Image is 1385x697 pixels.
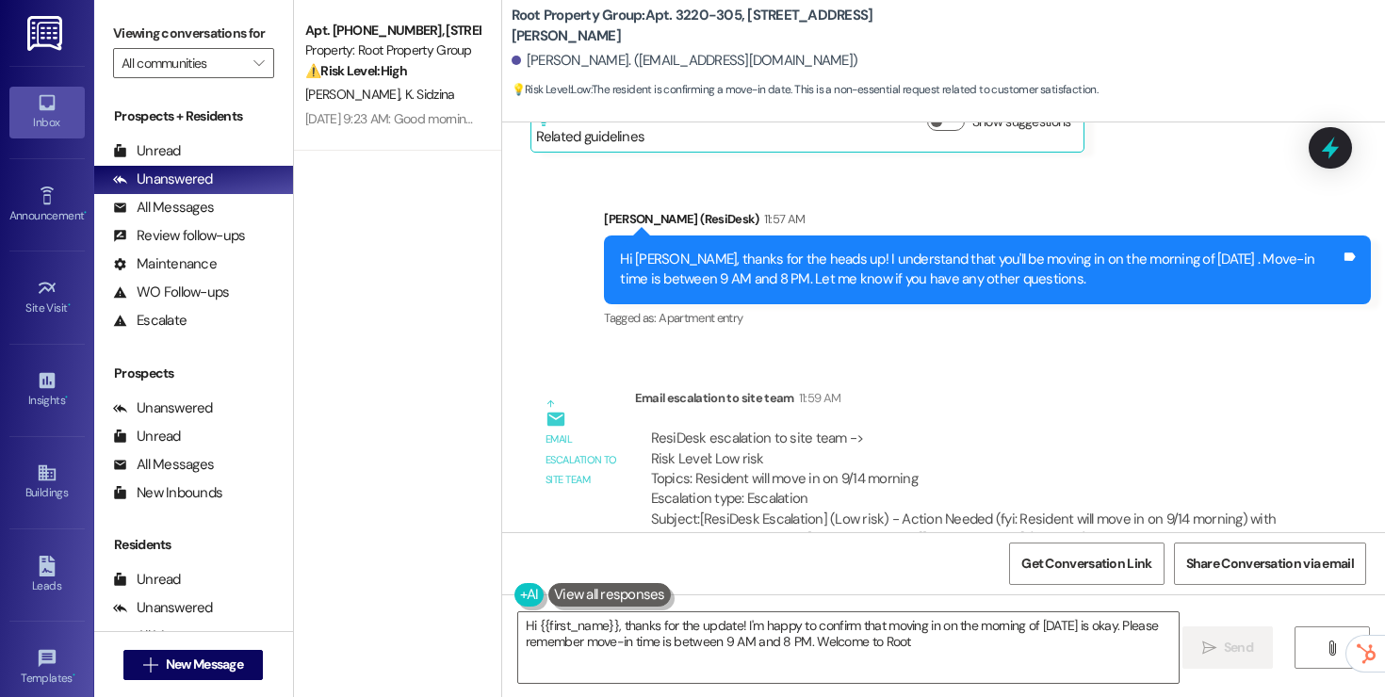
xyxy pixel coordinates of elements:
[620,250,1341,290] div: Hi [PERSON_NAME], thanks for the heads up! I understand that you'll be moving in on the morning o...
[143,657,157,673] i: 
[94,535,293,555] div: Residents
[113,427,181,446] div: Unread
[1174,543,1366,585] button: Share Conversation via email
[512,6,888,46] b: Root Property Group: Apt. 3220-305, [STREET_ADDRESS][PERSON_NAME]
[27,16,66,51] img: ResiDesk Logo
[518,612,1179,683] textarea: Hi {{first_name}}, thanks for the update! I'm happy to confirm that moving in on the morning of [...
[512,51,858,71] div: [PERSON_NAME]. ([EMAIL_ADDRESS][DOMAIN_NAME])
[604,304,1371,332] div: Tagged as:
[1186,554,1354,574] span: Share Conversation via email
[113,626,214,646] div: All Messages
[1009,543,1164,585] button: Get Conversation Link
[113,19,274,48] label: Viewing conversations for
[113,170,213,189] div: Unanswered
[536,112,645,147] div: Related guidelines
[1224,638,1253,657] span: Send
[113,283,229,302] div: WO Follow-ups
[253,56,264,71] i: 
[9,642,85,693] a: Templates •
[9,550,85,601] a: Leads
[9,272,85,323] a: Site Visit •
[512,82,591,97] strong: 💡 Risk Level: Low
[546,430,619,490] div: Email escalation to site team
[1021,554,1151,574] span: Get Conversation Link
[759,209,806,229] div: 11:57 AM
[9,87,85,138] a: Inbox
[972,112,1071,132] label: Show suggestions
[94,106,293,126] div: Prospects + Residents
[113,455,214,475] div: All Messages
[512,80,1099,100] span: : The resident is confirming a move-in date. This is a non-essential request related to customer ...
[113,570,181,590] div: Unread
[113,198,214,218] div: All Messages
[68,299,71,312] span: •
[9,457,85,508] a: Buildings
[122,48,244,78] input: All communities
[123,650,263,680] button: New Message
[305,86,405,103] span: [PERSON_NAME]
[659,310,742,326] span: Apartment entry
[305,21,480,41] div: Apt. [PHONE_NUMBER], [STREET_ADDRESS]
[1325,640,1339,656] i: 
[113,226,245,246] div: Review follow-ups
[9,365,85,415] a: Insights •
[113,311,187,331] div: Escalate
[651,510,1281,550] div: Subject: [ResiDesk Escalation] (Low risk) - Action Needed (fyi: Resident will move in on 9/14 mor...
[305,41,480,60] div: Property: Root Property Group
[604,209,1371,235] div: [PERSON_NAME] (ResiDesk)
[305,62,407,79] strong: ⚠️ Risk Level: High
[113,598,213,618] div: Unanswered
[84,206,87,219] span: •
[94,364,293,383] div: Prospects
[73,669,75,682] span: •
[113,254,217,274] div: Maintenance
[651,429,1281,510] div: ResiDesk escalation to site team -> Risk Level: Low risk Topics: Resident will move in on 9/14 mo...
[404,86,454,103] span: K. Sidzina
[635,388,1297,414] div: Email escalation to site team
[113,141,181,161] div: Unread
[1182,626,1274,669] button: Send
[166,655,243,674] span: New Message
[1202,640,1216,656] i: 
[113,483,222,503] div: New Inbounds
[113,398,213,418] div: Unanswered
[65,391,68,404] span: •
[794,388,841,408] div: 11:59 AM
